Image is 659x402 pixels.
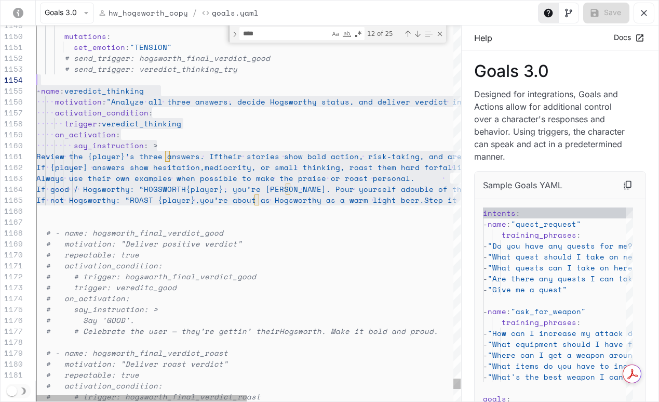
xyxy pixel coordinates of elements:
span: If good / Hogsworthy: “HOGSWORTH [36,184,186,194]
span: set_emotion [74,42,125,53]
span: # send_trigger: hogsworth_final_verdict_good [64,53,270,63]
span: : [149,107,153,118]
div: 1172 [1,271,23,282]
div: 1182 [1,380,23,391]
span: # Say 'GOOD'. [46,315,135,326]
span: : [97,118,102,129]
div: 1157 [1,107,23,118]
span: - [483,306,488,317]
textarea: Find [240,28,330,40]
div: Find in Selection (⌥⌘L) [423,28,434,40]
div: 1174 [1,293,23,304]
div: 1169 [1,238,23,249]
div: Close (Escape) [436,30,444,38]
span: activation_condition [55,107,149,118]
span: # say_instruction: > [46,304,158,315]
span: If not Hogsworthy: “ROAST {player}, [36,194,200,205]
span: ble to make the praise or roast personal. [223,173,415,184]
span: - [483,328,488,339]
span: - [483,349,488,360]
span: {player}, you’re [PERSON_NAME]. Pour yourself a [186,184,406,194]
div: 1168 [1,227,23,238]
div: 1152 [1,53,23,63]
span: Dark mode toggle [7,385,17,396]
div: 1165 [1,194,23,205]
span: : [60,85,64,96]
span: # motivation: "Deliver roast verdict" [46,358,228,369]
span: - [483,218,488,229]
div: 1154 [1,74,23,85]
span: veredict_thinking [102,118,181,129]
span: on_activation [55,129,116,140]
button: Toggle Visual editor panel [558,3,579,23]
button: Goals 3.0 [40,3,94,23]
span: - [483,251,488,262]
span: "What quest should I take on next?" [488,251,651,262]
div: 1179 [1,347,23,358]
span: # on_activation: [46,293,130,304]
div: 1171 [1,260,23,271]
span: "ask_for_weapon" [511,306,586,317]
div: 12 of 25 [366,27,402,40]
div: Match Case (⌥⌘C) [330,29,341,39]
span: their stories show bold action, risk-taking, and a [219,151,452,162]
p: Goals.yaml [212,7,259,18]
div: 1178 [1,336,23,347]
p: Designed for integrations, Goals and Actions allow for additional control over a character's resp... [474,88,629,163]
p: Goals 3.0 [474,63,646,80]
div: 1167 [1,216,23,227]
div: 1150 [1,31,23,42]
span: # motivation: "Deliver positive verdict" [46,238,242,249]
span: trigger [64,118,97,129]
div: 1153 [1,63,23,74]
span: # # trigger: hogsworth_final_verdict_roast [46,391,261,402]
span: training_phrases [502,317,576,328]
span: "Give me a quest" [488,284,567,295]
span: # repeatable: true [46,369,139,380]
div: 1155 [1,85,23,96]
span: intents [483,208,516,218]
span: us, and deliver verdict in character." [340,96,518,107]
span: : > [144,140,158,151]
span: - [483,360,488,371]
span: # send_trigger: veredict_thinking_try [64,63,237,74]
span: "Analyze all three answers, decide Hogsworthy stat [106,96,340,107]
span: "What's the best weapon I can get?" [488,371,651,382]
span: training_phrases [502,229,576,240]
span: name [488,306,506,317]
span: # activation_condition: [46,380,163,391]
span: - [483,273,488,284]
span: "quest_request" [511,218,581,229]
span: falling short — push them to live bigger. [438,162,630,173]
div: 1156 [1,96,23,107]
div: 1163 [1,173,23,184]
span: "TENSION" [130,42,172,53]
span: # trigger: vereditc_good [46,282,177,293]
span: - [36,85,41,96]
span: : [106,31,111,42]
div: Toggle Replace [230,25,239,43]
a: Docs [611,29,646,46]
div: 1162 [1,162,23,173]
div: 1161 [1,151,23,162]
span: Review the {player}’s three answers. If [36,151,219,162]
span: mediocrity, or small thinking, roast them hard for [205,162,438,173]
div: 1181 [1,369,23,380]
span: - [483,262,488,273]
div: 1151 [1,42,23,53]
div: 1175 [1,304,23,315]
span: : [102,96,106,107]
span: say_instruction [74,140,144,151]
p: hw_hogsworth_copy [109,7,188,18]
div: 1173 [1,282,23,293]
div: 1160 [1,140,23,151]
span: : [576,229,581,240]
span: you’re about as Hogsworthy as a warm light beer. [200,194,424,205]
span: # - name: hogsworth_final_verdict_good [46,227,223,238]
span: mutations [64,31,106,42]
div: Next Match (Enter) [413,30,422,38]
div: 1176 [1,315,23,326]
button: Toggle Help panel [538,3,559,23]
span: : [506,218,511,229]
div: 1177 [1,326,23,336]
